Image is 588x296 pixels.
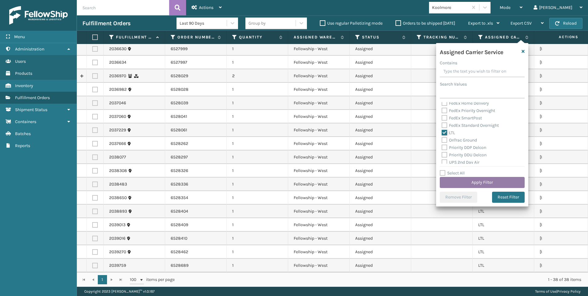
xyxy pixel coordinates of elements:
span: Shipment Status [15,107,47,112]
label: FedEx SmartPost [442,115,482,121]
a: 2038308 [109,168,127,174]
td: Fellowship - West [288,178,350,191]
span: Menu [14,34,25,39]
label: Quantity [239,34,276,40]
td: Fellowship - West [288,69,350,83]
td: Assigned [350,96,411,110]
span: Export to .xls [468,21,493,26]
td: Assigned [350,42,411,56]
td: 6528326 [165,164,227,178]
td: Assigned [350,69,411,83]
td: 1 [227,232,288,245]
td: 6528410 [165,232,227,245]
label: OnTrac Ground [442,138,477,143]
button: Reset Filter [492,192,525,203]
td: 6528404 [165,205,227,218]
a: 2039270 [109,249,126,255]
p: Copyright 2023 [PERSON_NAME]™ v 1.0.187 [84,287,155,296]
td: 1 [227,191,288,205]
div: Koolmore [432,4,469,11]
td: Fellowship - West [288,218,350,232]
a: 2038650 [109,195,127,201]
a: Privacy Policy [557,289,581,294]
td: 6528028 [165,83,227,96]
td: 6528336 [165,178,227,191]
td: 1 [227,56,288,69]
td: Fellowship - West [288,150,350,164]
a: 2039013 [109,222,125,228]
label: FedEx Priority Overnight [442,108,495,113]
td: LTL [473,232,534,245]
label: Tracking Number [423,34,461,40]
td: Fellowship - West [288,259,350,272]
a: 2037666 [109,141,126,147]
input: Type the text you wish to filter on [440,66,525,77]
td: Assigned [350,123,411,137]
td: Assigned [350,164,411,178]
td: Assigned [350,110,411,123]
td: Fellowship - West [288,232,350,245]
td: 1 [227,83,288,96]
label: Assigned Carrier Service [485,34,522,40]
a: 2039759 [109,262,126,269]
td: LTL [473,218,534,232]
a: 2038077 [109,154,126,160]
label: Contains [440,60,457,66]
td: 1 [227,96,288,110]
label: Priority DDU Delcon [442,152,487,158]
td: 1 [227,218,288,232]
td: Fellowship - West [288,110,350,123]
td: 6528262 [165,137,227,150]
td: 6528409 [165,218,227,232]
td: Fellowship - West [288,83,350,96]
label: Status [362,34,399,40]
td: Fellowship - West [288,123,350,137]
td: 1 [227,164,288,178]
span: Mode [500,5,511,10]
td: Fellowship - West [288,56,350,69]
label: LTL [442,130,455,135]
label: UPS 2nd Day Air [442,160,479,165]
td: 1 [227,123,288,137]
td: Assigned [350,218,411,232]
a: 2036634 [109,59,126,66]
td: LTL [473,245,534,259]
td: Fellowship - West [288,137,350,150]
td: 6528354 [165,191,227,205]
td: 1 [227,137,288,150]
span: Reports [15,143,30,148]
td: 6528029 [165,69,227,83]
label: Priority DDP Delcon [442,145,486,150]
td: 6528041 [165,110,227,123]
img: logo [9,6,68,25]
label: Assigned Warehouse [294,34,338,40]
a: 1 [98,275,107,284]
a: 2036982 [109,86,127,93]
td: Assigned [350,83,411,96]
label: Order Number [177,34,215,40]
div: | [535,287,581,296]
td: 6528061 [165,123,227,137]
span: Containers [15,119,36,124]
td: 6528689 [165,259,227,272]
span: Inventory [15,83,33,88]
td: Fellowship - West [288,191,350,205]
div: 1 - 38 of 38 items [183,277,581,283]
td: 6527997 [165,56,227,69]
a: Terms of Use [535,289,556,294]
td: Assigned [350,205,411,218]
td: Assigned [350,150,411,164]
td: LTL [473,205,534,218]
a: 2039016 [109,235,125,242]
a: 2037060 [109,114,126,120]
label: Use regular Palletizing mode [320,21,383,26]
a: 2037229 [109,127,126,133]
a: 2038483 [109,181,127,187]
a: 2037046 [109,100,126,106]
td: Assigned [350,191,411,205]
span: Administration [15,46,44,52]
td: LTL [473,259,534,272]
td: Assigned [350,245,411,259]
span: Actions [199,5,213,10]
td: 1 [227,205,288,218]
